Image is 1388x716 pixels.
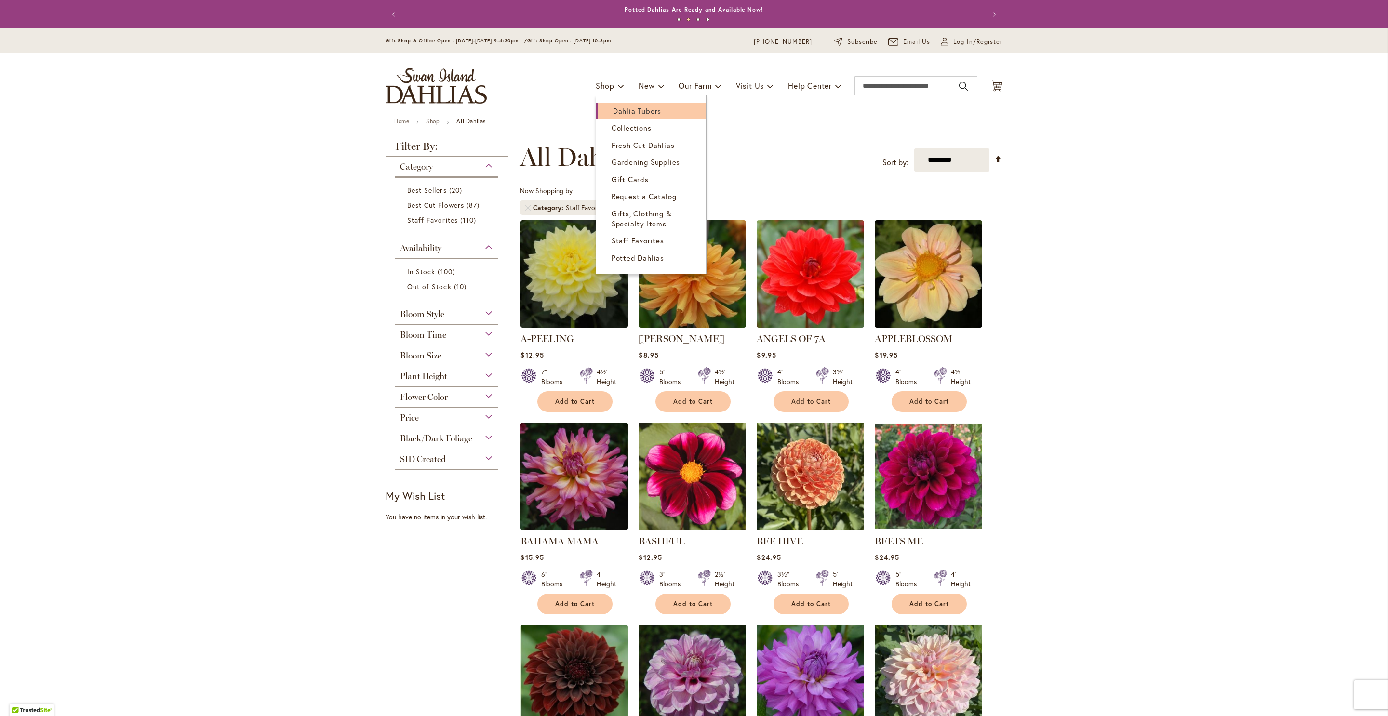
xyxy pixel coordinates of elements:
span: Add to Cart [909,398,949,406]
span: Bloom Time [400,330,446,340]
div: 4" Blooms [777,367,804,386]
img: Bahama Mama [520,423,628,530]
a: In Stock 100 [407,266,489,277]
img: ANGELS OF 7A [757,220,864,328]
a: BEETS ME [875,523,982,532]
a: Staff Favorites [407,215,489,225]
button: Previous [386,5,405,24]
a: Gift Cards [596,171,706,188]
div: 4" Blooms [895,367,922,386]
span: Add to Cart [555,398,595,406]
a: BEE HIVE [757,523,864,532]
button: 2 of 4 [687,18,690,21]
span: Bloom Size [400,350,441,361]
button: Add to Cart [537,391,613,412]
span: Help Center [788,80,832,91]
a: Best Sellers [407,185,489,195]
span: $8.95 [639,350,658,359]
div: Staff Favorites [566,203,608,212]
span: Plant Height [400,371,447,382]
span: Category [400,161,433,172]
span: 20 [449,185,465,195]
span: $12.95 [520,350,544,359]
div: 6" Blooms [541,570,568,589]
span: 100 [438,266,457,277]
span: Availability [400,243,441,253]
span: Staff Favorites [612,236,664,245]
span: Best Sellers [407,186,447,195]
span: Flower Color [400,392,448,402]
a: Out of Stock 10 [407,281,489,292]
button: Add to Cart [537,594,613,614]
a: ANDREW CHARLES [639,320,746,330]
span: Shop [596,80,614,91]
div: 3½" Blooms [777,570,804,589]
a: Subscribe [834,37,878,47]
span: Dahlia Tubers [613,106,661,116]
div: 7" Blooms [541,367,568,386]
img: BASHFUL [639,423,746,530]
a: ANGELS OF 7A [757,333,826,345]
span: Visit Us [736,80,764,91]
span: Add to Cart [909,600,949,608]
a: ANGELS OF 7A [757,320,864,330]
span: Email Us [903,37,931,47]
div: 5" Blooms [659,367,686,386]
span: Staff Favorites [407,215,458,225]
img: A-Peeling [520,220,628,328]
div: 3½' Height [833,367,853,386]
span: $19.95 [875,350,897,359]
button: Add to Cart [774,594,849,614]
a: BEE HIVE [757,535,803,547]
span: $9.95 [757,350,776,359]
span: Collections [612,123,652,133]
div: 4' Height [597,570,616,589]
div: 4½' Height [951,367,971,386]
span: Add to Cart [555,600,595,608]
span: In Stock [407,267,435,276]
a: BASHFUL [639,535,685,547]
a: store logo [386,68,487,104]
span: $12.95 [639,553,662,562]
span: Gift Shop & Office Open - [DATE]-[DATE] 9-4:30pm / [386,38,527,44]
img: BEE HIVE [757,423,864,530]
span: Add to Cart [791,398,831,406]
span: 10 [454,281,469,292]
button: 1 of 4 [677,18,681,21]
span: Add to Cart [673,398,713,406]
span: Our Farm [679,80,711,91]
img: APPLEBLOSSOM [875,220,982,328]
a: APPLEBLOSSOM [875,320,982,330]
span: New [639,80,654,91]
span: $24.95 [757,553,781,562]
a: A-Peeling [520,320,628,330]
span: All Dahlias [520,143,641,172]
iframe: Launch Accessibility Center [7,682,34,709]
div: 4½' Height [597,367,616,386]
div: 4' Height [951,570,971,589]
span: Add to Cart [673,600,713,608]
button: Add to Cart [655,391,731,412]
span: Gifts, Clothing & Specialty Items [612,209,672,228]
span: Request a Catalog [612,191,677,201]
button: Next [983,5,1002,24]
span: Subscribe [847,37,878,47]
button: Add to Cart [892,594,967,614]
div: 5' Height [833,570,853,589]
a: [PHONE_NUMBER] [754,37,812,47]
span: 110 [460,215,479,225]
a: APPLEBLOSSOM [875,333,952,345]
a: Home [394,118,409,125]
span: Now Shopping by [520,186,573,195]
span: Out of Stock [407,282,452,291]
img: BEETS ME [875,423,982,530]
button: Add to Cart [774,391,849,412]
span: Gift Shop Open - [DATE] 10-3pm [527,38,611,44]
div: 2½' Height [715,570,734,589]
span: $15.95 [520,553,544,562]
strong: All Dahlias [456,118,486,125]
a: Shop [426,118,440,125]
button: Add to Cart [892,391,967,412]
a: Email Us [888,37,931,47]
span: 87 [467,200,482,210]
